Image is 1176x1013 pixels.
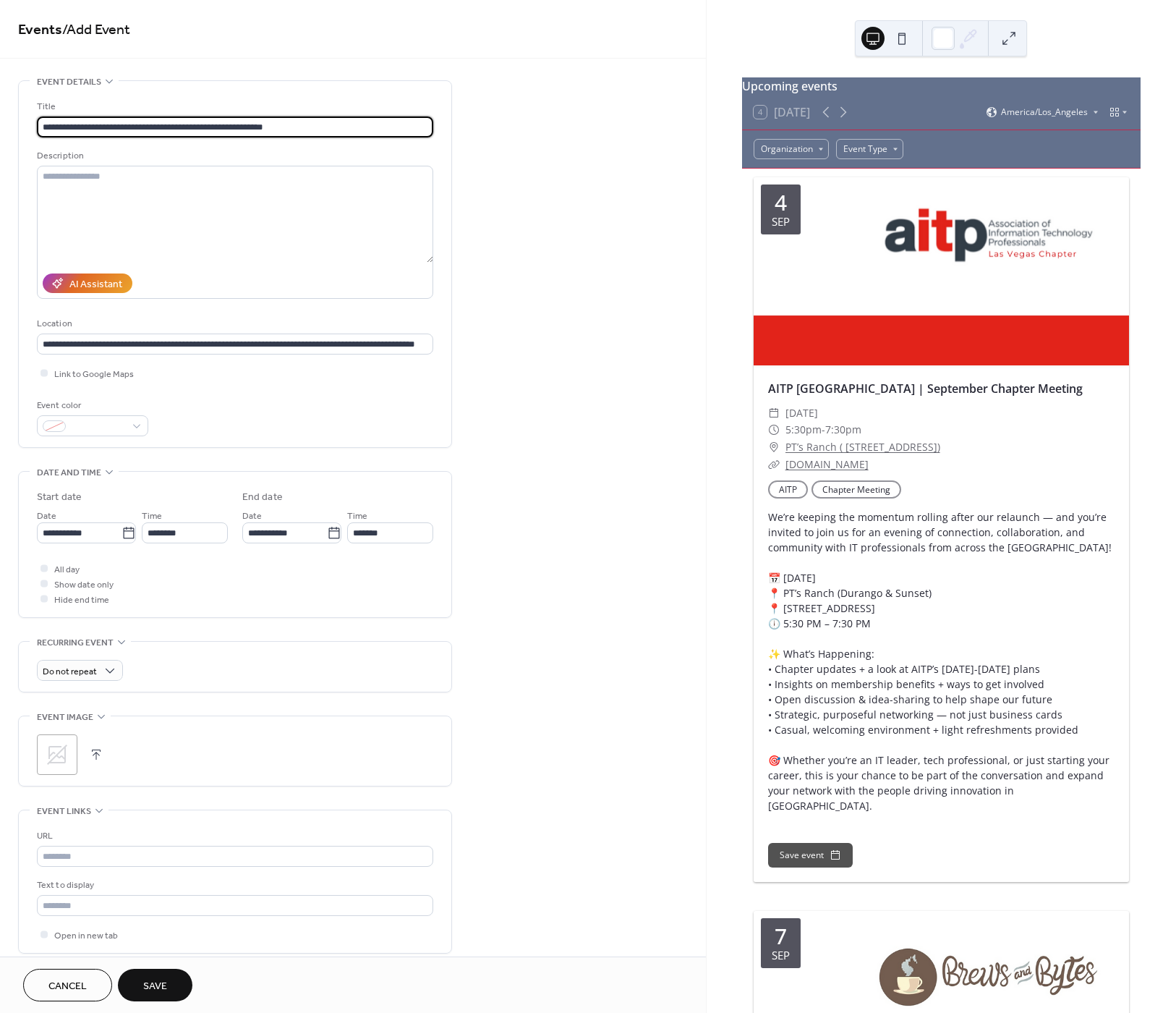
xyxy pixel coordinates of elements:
div: Sep [772,950,790,961]
div: 4 [775,192,787,213]
div: Location [37,316,430,331]
span: Time [142,509,162,524]
span: Recurring event [37,635,114,650]
div: Text to display [37,878,430,893]
span: / Add Event [62,16,130,44]
span: Link to Google Maps [54,367,134,382]
div: AI Assistant [69,277,122,292]
span: America/Los_Angeles [1001,108,1088,116]
span: Open in new tab [54,928,118,944]
div: ​ [768,438,780,456]
div: Sep [772,216,790,227]
div: URL [37,828,430,844]
button: Save event [768,843,853,868]
a: Events [18,16,62,44]
span: Save [143,979,167,994]
span: 7:30pm [825,421,861,438]
div: End date [242,490,283,505]
span: Date [37,509,56,524]
button: Cancel [23,969,112,1001]
div: Event color [37,398,145,413]
div: Description [37,148,430,164]
span: Hide end time [54,593,109,608]
span: All day [54,562,80,577]
div: We’re keeping the momentum rolling after our relaunch — and you’re invited to join us for an even... [754,509,1129,813]
span: Event image [37,710,93,725]
span: Event details [37,75,101,90]
a: [DOMAIN_NAME] [785,457,869,471]
div: ​ [768,456,780,473]
a: PT’s Ranch ( [STREET_ADDRESS]) [785,438,940,456]
button: Save [118,969,192,1001]
button: AI Assistant [43,274,132,293]
div: Start date [37,490,82,505]
span: - [822,421,825,438]
span: Show date only [54,577,114,593]
div: ​ [768,404,780,422]
div: ​ [768,421,780,438]
span: Date and time [37,465,101,480]
div: Upcoming events [742,77,1141,95]
span: 5:30pm [785,421,822,438]
a: AITP [GEOGRAPHIC_DATA] | September Chapter Meeting [768,381,1083,397]
span: [DATE] [785,404,818,422]
span: Date [242,509,262,524]
div: Title [37,99,430,114]
div: ; [37,734,77,775]
div: 7 [775,925,787,947]
span: Event links [37,804,91,819]
span: Do not repeat [43,664,97,680]
span: Cancel [48,979,87,994]
span: Time [347,509,367,524]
